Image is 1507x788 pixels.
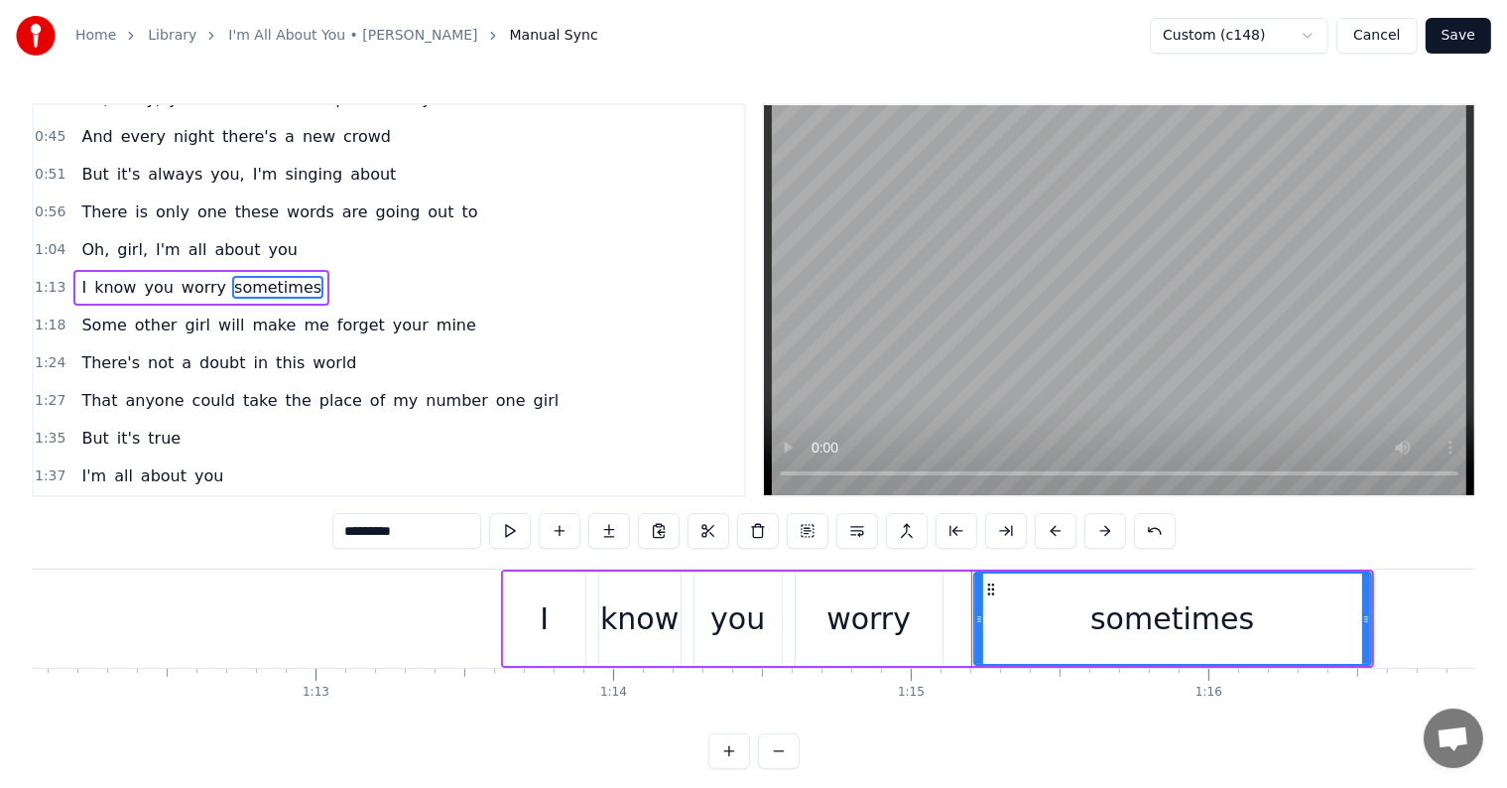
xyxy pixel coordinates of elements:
span: in [252,351,271,374]
div: 1:13 [303,685,329,701]
span: 0:56 [35,202,65,222]
span: 1:35 [35,429,65,449]
a: Home [75,26,116,46]
span: it's [115,427,142,450]
span: Some [79,314,128,336]
span: night [172,125,216,148]
span: my [391,389,420,412]
img: youka [16,16,56,56]
button: Cancel [1336,18,1417,54]
span: girl [532,389,562,412]
span: girl, [115,238,150,261]
span: me [302,314,330,336]
nav: breadcrumb [75,26,598,46]
span: about [348,163,398,186]
span: this [274,351,307,374]
span: about [139,464,188,487]
span: I'm [154,238,183,261]
span: I'm [251,163,280,186]
span: these [233,200,281,223]
span: girl [183,314,212,336]
span: there's [220,125,279,148]
span: will [216,314,246,336]
div: I [540,596,549,641]
span: world [311,351,358,374]
span: you [192,464,225,487]
span: one [195,200,229,223]
div: 1:12 [5,685,32,701]
span: worry [180,276,228,299]
div: 1:15 [898,685,925,701]
button: Save [1426,18,1491,54]
span: one [494,389,528,412]
span: That [79,389,119,412]
div: Open chat [1424,709,1483,768]
span: about [212,238,262,261]
span: other [133,314,180,336]
span: But [79,163,110,186]
span: could [190,389,237,412]
span: There [79,200,129,223]
span: And [79,125,114,148]
a: Library [148,26,196,46]
a: I'm All About You • [PERSON_NAME] [228,26,477,46]
span: to [460,200,480,223]
span: true [146,427,183,450]
span: all [187,238,209,261]
span: it's [115,163,142,186]
span: singing [283,163,344,186]
span: 1:27 [35,391,65,411]
span: a [180,351,193,374]
div: you [710,596,765,641]
span: doubt [197,351,248,374]
span: going [374,200,423,223]
span: sometimes [232,276,323,299]
span: anyone [123,389,186,412]
span: not [146,351,176,374]
span: But [79,427,110,450]
span: the [284,389,314,412]
div: know [600,596,679,641]
span: out [426,200,455,223]
span: all [112,464,135,487]
span: There's [79,351,142,374]
span: 1:18 [35,316,65,335]
span: crowd [341,125,393,148]
span: 0:51 [35,165,65,185]
span: know [92,276,138,299]
span: always [146,163,204,186]
span: 1:37 [35,466,65,486]
span: you [142,276,175,299]
span: Manual Sync [510,26,598,46]
span: make [251,314,299,336]
span: new [301,125,337,148]
span: take [241,389,280,412]
span: Oh, [79,238,111,261]
span: only [154,200,191,223]
div: worry [826,596,911,641]
span: you, [208,163,246,186]
span: 0:45 [35,127,65,147]
span: 1:24 [35,353,65,373]
span: forget [335,314,387,336]
span: you [267,238,300,261]
span: 1:04 [35,240,65,260]
span: a [283,125,297,148]
span: words [285,200,336,223]
span: number [424,389,489,412]
span: 1:13 [35,278,65,298]
span: every [119,125,168,148]
span: I [79,276,88,299]
span: is [133,200,150,223]
div: 1:14 [600,685,627,701]
span: are [340,200,370,223]
span: place [317,389,364,412]
span: mine [435,314,478,336]
span: I'm [79,464,108,487]
div: 1:16 [1195,685,1222,701]
div: sometimes [1090,596,1254,641]
span: of [368,389,387,412]
span: your [391,314,431,336]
